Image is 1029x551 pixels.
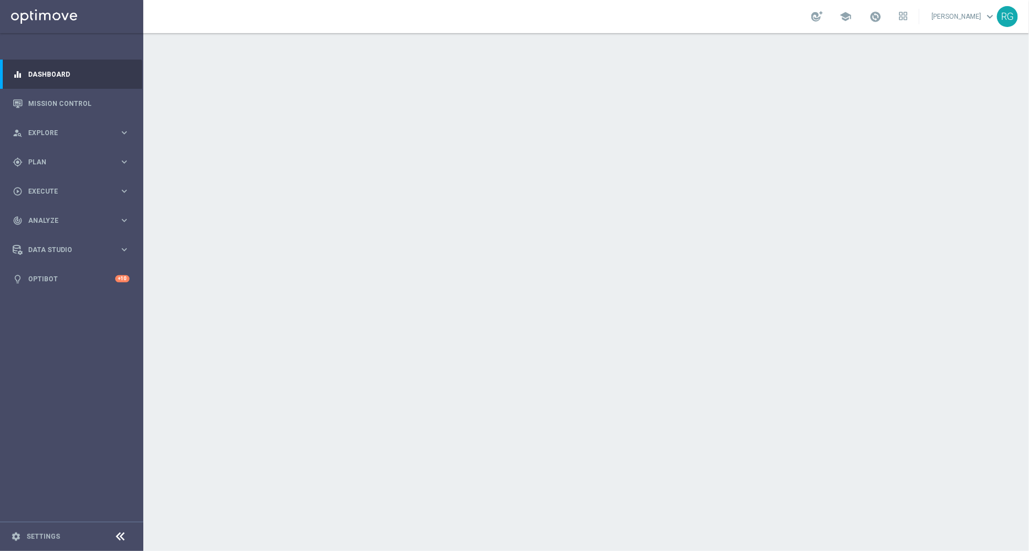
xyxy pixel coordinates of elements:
[13,128,23,138] i: person_search
[13,274,23,284] i: lightbulb
[12,70,130,79] button: equalizer Dashboard
[13,264,130,293] div: Optibot
[11,532,21,542] i: settings
[13,89,130,118] div: Mission Control
[12,216,130,225] button: track_changes Analyze keyboard_arrow_right
[28,130,119,136] span: Explore
[839,10,852,23] span: school
[28,247,119,253] span: Data Studio
[119,157,130,167] i: keyboard_arrow_right
[28,89,130,118] a: Mission Control
[12,245,130,254] button: Data Studio keyboard_arrow_right
[13,69,23,79] i: equalizer
[12,275,130,283] button: lightbulb Optibot +10
[115,275,130,282] div: +10
[12,187,130,196] button: play_circle_outline Execute keyboard_arrow_right
[997,6,1018,27] div: RG
[13,157,119,167] div: Plan
[119,186,130,196] i: keyboard_arrow_right
[28,217,119,224] span: Analyze
[28,159,119,165] span: Plan
[28,60,130,89] a: Dashboard
[930,8,997,25] a: [PERSON_NAME]keyboard_arrow_down
[13,216,119,226] div: Analyze
[119,215,130,226] i: keyboard_arrow_right
[13,128,119,138] div: Explore
[12,158,130,167] button: gps_fixed Plan keyboard_arrow_right
[13,216,23,226] i: track_changes
[13,186,119,196] div: Execute
[13,245,119,255] div: Data Studio
[119,127,130,138] i: keyboard_arrow_right
[13,186,23,196] i: play_circle_outline
[28,264,115,293] a: Optibot
[13,60,130,89] div: Dashboard
[984,10,996,23] span: keyboard_arrow_down
[12,99,130,108] button: Mission Control
[12,129,130,137] button: person_search Explore keyboard_arrow_right
[28,188,119,195] span: Execute
[119,244,130,255] i: keyboard_arrow_right
[26,533,60,540] a: Settings
[13,157,23,167] i: gps_fixed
